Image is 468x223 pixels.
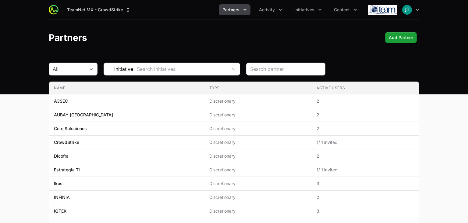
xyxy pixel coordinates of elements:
span: 2 [317,112,414,118]
span: Discretionary [209,181,307,187]
span: Discretionary [209,194,307,200]
div: Initiatives menu [291,4,325,15]
span: Discretionary [209,112,307,118]
button: Add Partner [385,32,417,43]
span: Content [334,7,350,13]
span: 1 / 1 invited [317,167,414,173]
button: Partners [219,4,250,15]
div: Content menu [330,4,361,15]
button: TeamNet MX - CrowdStrike [63,4,135,15]
div: Open [228,63,240,75]
p: AUBAY [GEOGRAPHIC_DATA] [54,112,113,118]
th: Active Users [312,82,419,94]
img: Johnny Trujillo Ponce [402,5,412,15]
span: 2 [317,153,414,159]
p: CrowdStrike [54,139,79,145]
span: 3 [317,208,414,214]
button: Activity [255,4,286,15]
span: Discretionary [209,153,307,159]
span: Activity [259,7,275,13]
span: 2 [317,194,414,200]
span: Partners [222,7,239,13]
p: IQTEK [54,208,67,214]
img: TeamNet MX [368,4,397,16]
div: Main navigation [58,4,361,15]
div: Supplier switch menu [63,4,135,15]
input: Search partner [250,65,321,73]
span: 2 [317,126,414,132]
button: All [49,63,97,75]
span: 2 [317,98,414,104]
span: Add Partner [389,34,413,41]
div: Primary actions [385,32,417,43]
div: Partners menu [219,4,250,15]
span: Initiative [104,65,133,73]
button: Initiatives [291,4,325,15]
span: 1 / 1 invited [317,139,414,145]
img: ActivitySource [49,5,58,15]
span: Discretionary [209,126,307,132]
p: Ikusi [54,181,64,187]
span: Discretionary [209,139,307,145]
p: Dicofra [54,153,69,159]
input: Search initiatives [133,63,228,75]
h1: Partners [49,32,87,43]
span: Discretionary [209,167,307,173]
p: Core Soluciones [54,126,87,132]
span: Discretionary [209,208,307,214]
p: INFINIA [54,194,70,200]
div: All [53,65,85,73]
span: Initiatives [294,7,314,13]
span: 3 [317,181,414,187]
p: Estrategia TI [54,167,80,173]
span: Discretionary [209,98,307,104]
th: Name [49,82,204,94]
th: Type [204,82,312,94]
div: Activity menu [255,4,286,15]
p: A3SEC [54,98,68,104]
button: Content [330,4,361,15]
